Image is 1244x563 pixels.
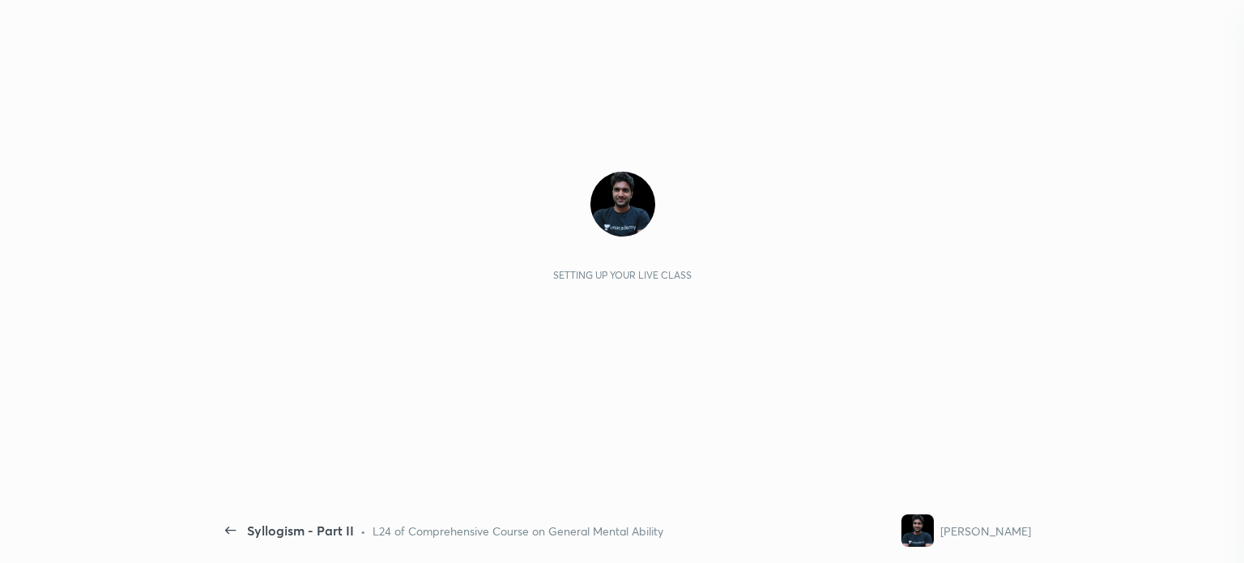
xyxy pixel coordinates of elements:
[360,522,366,540] div: •
[940,522,1031,540] div: [PERSON_NAME]
[373,522,663,540] div: L24 of Comprehensive Course on General Mental Ability
[553,269,692,281] div: Setting up your live class
[590,172,655,237] img: a66458c536b8458bbb59fb65c32c454b.jpg
[247,521,354,540] div: Syllogism - Part II
[901,514,934,547] img: a66458c536b8458bbb59fb65c32c454b.jpg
